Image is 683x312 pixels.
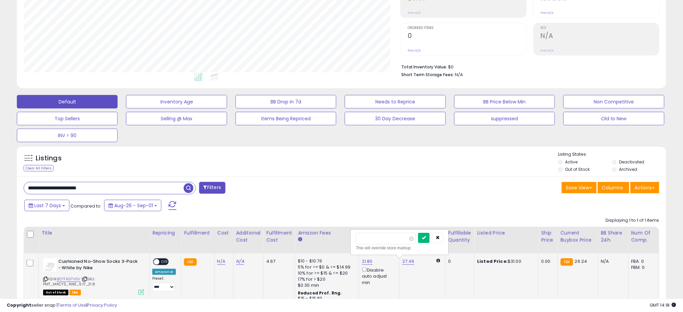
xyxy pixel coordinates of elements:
div: 4.67 [266,258,290,264]
div: Fulfillable Quantity [448,229,471,244]
div: Amazon AI [152,269,176,275]
span: OFF [159,259,170,265]
span: Ordered Items [408,26,526,30]
label: Active [565,159,578,165]
i: Calculated using Dynamic Max Price. [436,258,440,263]
small: FBA [561,258,573,266]
div: Title [41,229,147,237]
a: 21.80 [362,258,373,265]
div: 5% for >= $0 & <= $14.99 [298,264,354,270]
span: 2025-09-9 14:18 GMT [650,302,676,308]
a: N/A [217,258,225,265]
strong: Copyright [7,302,31,308]
div: Listed Price [477,229,535,237]
b: Cushioned No-Show Socks 3-Pack - White by Nike [58,258,140,273]
button: Non Competitive [563,95,664,108]
p: Listing States: [558,151,666,158]
small: FBA [184,258,196,266]
a: Privacy Policy [87,302,117,308]
div: ASIN: [43,258,144,294]
div: Additional Cost [236,229,261,244]
b: Total Inventory Value: [401,64,447,70]
small: Prev: N/A [541,11,554,15]
div: N/A [601,258,623,264]
h2: 0 [408,32,526,41]
button: Default [17,95,118,108]
button: Save View [562,182,597,193]
a: 27.49 [402,258,414,265]
div: Cost [217,229,230,237]
span: Compared to: [70,203,101,209]
div: FBA: 0 [631,258,654,264]
div: $31.00 [477,258,533,264]
button: 30 Day Decrease [345,112,445,125]
span: FBA [69,290,81,295]
div: 10% for >= $15 & <= $20 [298,270,354,276]
div: BB Share 24h. [601,229,626,244]
button: Inventory Age [126,95,227,108]
div: Displaying 1 to 1 of 1 items [606,217,659,224]
button: Top Sellers [17,112,118,125]
label: Archived [619,166,637,172]
div: Clear All Filters [24,165,54,171]
b: Listed Price: [477,258,508,264]
b: Reduced Prof. Rng. [298,290,342,296]
button: Last 7 Days [24,200,69,211]
button: suppressed [454,112,555,125]
a: B07FKG7V9V [57,276,81,282]
button: Aug-26 - Sep-01 [104,200,161,211]
button: Filters [199,182,225,194]
button: Items Being Repriced [236,112,336,125]
div: 0 [448,258,469,264]
div: Disable auto adjust min [362,266,394,286]
div: Fulfillment [184,229,211,237]
small: Prev: N/A [408,11,421,15]
div: Fulfillment Cost [266,229,292,244]
div: Num of Comp. [631,229,656,244]
div: $15 - $15.83 [298,296,354,302]
div: 17% for > $20 [298,276,354,282]
span: Columns [602,184,623,191]
button: INV > 90 [17,129,118,142]
span: N/A [455,71,463,78]
button: Old to New [563,112,664,125]
div: 0.00 [541,258,552,264]
small: Prev: N/A [541,49,554,53]
button: BB Price Below Min [454,95,555,108]
button: BB Drop in 7d [236,95,336,108]
button: Selling @ Max [126,112,227,125]
label: Deactivated [619,159,644,165]
div: $10 - $10.76 [298,258,354,264]
div: $0.30 min [298,282,354,288]
a: Terms of Use [58,302,86,308]
span: ROI [541,26,659,30]
small: Amazon Fees. [298,237,302,243]
div: Preset: [152,276,176,291]
b: Short Term Storage Fees: [401,72,454,77]
span: Last 7 Days [34,202,61,209]
h5: Listings [36,154,62,163]
small: Prev: N/A [408,49,421,53]
h2: N/A [541,32,659,41]
div: Current Buybox Price [561,229,595,244]
button: Actions [630,182,659,193]
div: Ship Price [541,229,555,244]
span: All listings that are currently out of stock and unavailable for purchase on Amazon [43,290,68,295]
div: seller snap | | [7,302,117,309]
div: This will override store markup [356,245,443,251]
button: Needs to Reprice [345,95,445,108]
img: 21DBAfhAEGL._SL40_.jpg [43,258,57,272]
a: N/A [236,258,244,265]
li: $0 [401,62,654,70]
label: Out of Stock [565,166,590,172]
div: Repricing [152,229,178,237]
span: Aug-26 - Sep-01 [114,202,153,209]
button: Columns [598,182,629,193]
div: Amazon Fees [298,229,356,237]
span: 26.24 [575,258,587,264]
div: FBM: 0 [631,264,654,271]
span: | SKU: PMT_MACYS_NIKE_9.17_21.8 [43,276,95,286]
